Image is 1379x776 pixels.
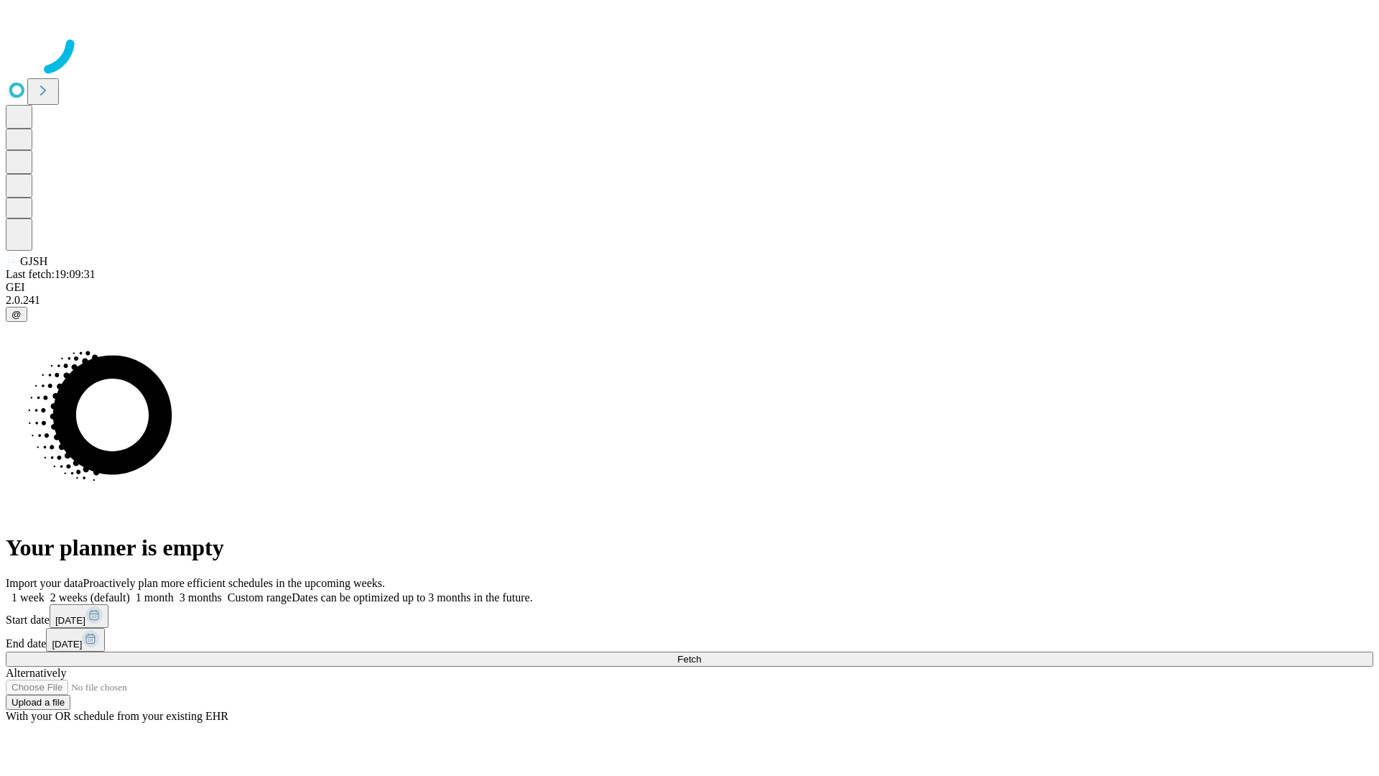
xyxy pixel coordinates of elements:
[6,307,27,322] button: @
[6,628,1373,652] div: End date
[52,639,82,650] span: [DATE]
[55,615,85,626] span: [DATE]
[136,591,174,604] span: 1 month
[6,281,1373,294] div: GEI
[228,591,292,604] span: Custom range
[6,652,1373,667] button: Fetch
[50,604,108,628] button: [DATE]
[6,695,70,710] button: Upload a file
[180,591,222,604] span: 3 months
[677,654,701,665] span: Fetch
[6,268,96,280] span: Last fetch: 19:09:31
[292,591,532,604] span: Dates can be optimized up to 3 months in the future.
[50,591,130,604] span: 2 weeks (default)
[20,255,47,267] span: GJSH
[6,710,228,722] span: With your OR schedule from your existing EHR
[11,591,45,604] span: 1 week
[46,628,105,652] button: [DATE]
[6,604,1373,628] div: Start date
[6,667,66,679] span: Alternatively
[6,577,83,589] span: Import your data
[6,294,1373,307] div: 2.0.241
[83,577,385,589] span: Proactively plan more efficient schedules in the upcoming weeks.
[11,309,22,320] span: @
[6,535,1373,561] h1: Your planner is empty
